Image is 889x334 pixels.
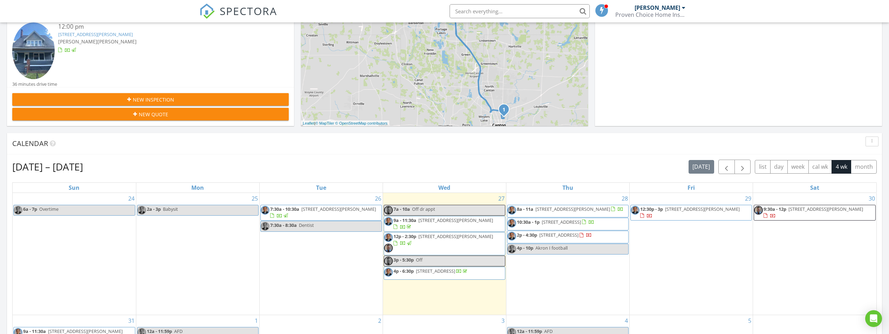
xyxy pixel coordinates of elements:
a: Go to September 1, 2025 [253,315,259,326]
button: day [770,160,788,174]
a: © OpenStreetMap contributors [335,121,388,125]
a: 12:00 pm [STREET_ADDRESS][PERSON_NAME] [PERSON_NAME][PERSON_NAME] 36 minutes drive time 24.8 miles [12,22,289,94]
img: profile.jpg [507,232,516,241]
h2: [DATE] – [DATE] [12,160,83,174]
span: Dentist [299,222,314,228]
div: 12:00 pm [58,22,266,31]
i: 1 [502,107,505,112]
a: 9:30a - 12p [STREET_ADDRESS][PERSON_NAME] [754,205,876,221]
a: 12:30p - 3p [STREET_ADDRESS][PERSON_NAME] [640,206,740,219]
a: 4p - 6:30p [STREET_ADDRESS] [394,268,469,274]
img: img_2679.jpg [384,257,393,265]
span: 6a - 7p [23,206,37,212]
span: Off [416,257,423,263]
img: profile.jpg [384,268,393,277]
td: Go to August 24, 2025 [13,193,136,315]
td: Go to August 30, 2025 [753,193,876,315]
a: Thursday [561,183,575,193]
a: Wednesday [437,183,452,193]
button: New Inspection [12,93,289,106]
span: 2a - 3p [147,206,161,212]
span: 8a - 11a [517,206,533,212]
img: profile.jpg [261,206,269,215]
a: 8a - 11a [STREET_ADDRESS][PERSON_NAME] [517,206,623,212]
a: 9a - 11:30a [STREET_ADDRESS][PERSON_NAME] [384,216,505,232]
span: 9a - 11:30a [394,217,416,223]
div: Open Intercom Messenger [865,310,882,327]
a: 9:30a - 12p [STREET_ADDRESS][PERSON_NAME] [764,206,863,219]
img: profile.jpg [507,206,516,215]
td: Go to August 28, 2025 [506,193,630,315]
button: list [755,160,771,174]
a: 12p - 2:30p [STREET_ADDRESS][PERSON_NAME] [384,232,505,255]
a: 8a - 11a [STREET_ADDRESS][PERSON_NAME] [507,205,629,217]
a: 10:30a - 1p [STREET_ADDRESS] [507,218,629,230]
img: profile.jpg [384,233,393,242]
a: Go to September 4, 2025 [623,315,629,326]
img: profile.jpg [507,245,516,253]
span: [PERSON_NAME] [97,38,137,45]
span: 7:30a - 8:30a [270,222,297,228]
a: Go to August 29, 2025 [744,193,753,204]
td: Go to August 26, 2025 [259,193,383,315]
button: [DATE] [689,160,714,174]
button: cal wk [808,160,832,174]
img: profile.jpg [14,206,22,215]
span: 9:30a - 12p [764,206,786,212]
img: profile.jpg [384,217,393,226]
img: profile.jpg [261,222,269,231]
span: 7a - 10a [394,206,410,212]
img: profile.jpg [631,206,640,215]
img: 9357414%2Fcover_photos%2FGJ8HhrTn7M1NC0xFXVX1%2Fsmall.jpg [12,22,55,79]
a: Go to September 2, 2025 [377,315,383,326]
a: 7:30a - 10:30a [STREET_ADDRESS][PERSON_NAME] [270,206,376,219]
button: Next [734,160,751,174]
span: 7:30a - 10:30a [270,206,299,212]
a: Go to September 3, 2025 [500,315,506,326]
a: 12:30p - 3p [STREET_ADDRESS][PERSON_NAME] [630,205,752,221]
a: 10:30a - 1p [STREET_ADDRESS] [517,219,594,225]
span: [STREET_ADDRESS] [416,268,455,274]
span: [STREET_ADDRESS][PERSON_NAME] [535,206,610,212]
a: Go to August 31, 2025 [127,315,136,326]
span: [STREET_ADDRESS][PERSON_NAME] [418,233,493,239]
span: [STREET_ADDRESS][PERSON_NAME] [665,206,740,212]
button: week [787,160,809,174]
span: [STREET_ADDRESS][PERSON_NAME] [418,217,493,223]
a: Go to August 30, 2025 [867,193,876,204]
img: profile.jpg [507,219,516,228]
button: 4 wk [832,160,851,174]
span: 4p - 6:30p [394,268,414,274]
div: [PERSON_NAME] [635,4,680,11]
a: Monday [190,183,205,193]
span: New Inspection [133,96,174,103]
span: New Quote [139,111,168,118]
a: 2p - 4:30p [STREET_ADDRESS] [507,231,629,243]
button: month [851,160,877,174]
span: Off dr appt [412,206,435,212]
img: img_2679.jpg [384,244,393,252]
a: © MapTiler [315,121,334,125]
a: Leaflet [303,121,314,125]
td: Go to August 29, 2025 [630,193,753,315]
span: 3p - 5:30p [394,257,414,263]
button: Previous [718,160,735,174]
span: [STREET_ADDRESS][PERSON_NAME] [788,206,863,212]
span: Akron I football [535,245,568,251]
td: Go to August 25, 2025 [136,193,259,315]
span: 12p - 2:30p [394,233,416,239]
span: [PERSON_NAME] [58,38,97,45]
a: 4p - 6:30p [STREET_ADDRESS] [384,267,505,279]
div: 36 minutes drive time [12,81,57,88]
div: Proven Choice Home Inspection [615,11,685,18]
a: 2p - 4:30p [STREET_ADDRESS] [517,232,592,238]
span: 10:30a - 1p [517,219,540,225]
span: [STREET_ADDRESS] [539,232,579,238]
a: Friday [686,183,696,193]
span: Overtime [39,206,59,212]
img: img_2679.jpg [754,206,763,215]
td: Go to August 27, 2025 [383,193,506,315]
span: Babysit [163,206,178,212]
a: 7:30a - 10:30a [STREET_ADDRESS][PERSON_NAME] [260,205,382,221]
a: Sunday [67,183,81,193]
